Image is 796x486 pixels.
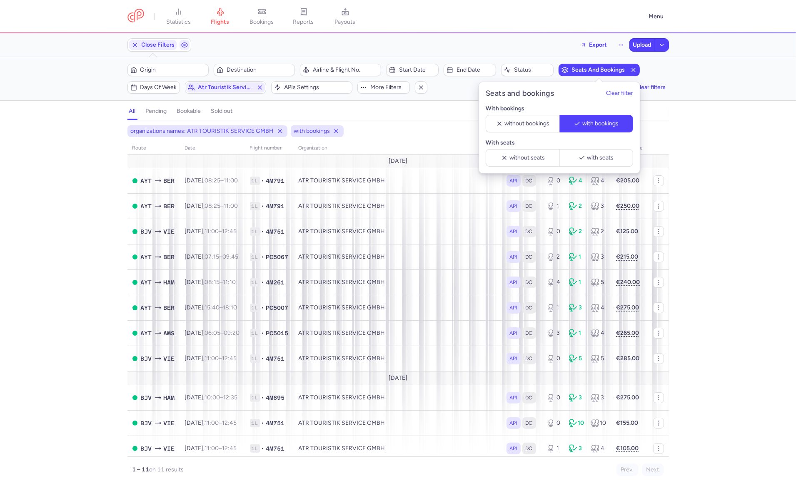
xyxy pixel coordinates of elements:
span: 1L [250,394,260,402]
strong: €215.00 [616,253,639,260]
span: 4M751 [266,227,285,236]
div: 0 [547,177,562,185]
span: on 11 results [150,466,184,473]
td: ATR TOURISTIK SERVICE GMBH [294,269,502,295]
div: 10 [591,419,606,427]
span: DC [526,394,533,402]
span: [DATE], [185,445,237,452]
span: API [510,419,517,427]
span: – [205,279,236,286]
button: Destination [214,64,295,76]
div: 5 [569,354,584,363]
span: Milas, Bodrum, Turkey [141,393,152,402]
time: 12:45 [222,419,237,426]
a: bookings [241,7,283,26]
div: 0 [547,419,562,427]
span: PC5007 [266,304,289,312]
div: 1 [547,444,562,453]
td: ATR TOURISTIK SERVICE GMBH [294,219,502,244]
button: Menu [644,9,669,25]
th: route [127,142,180,155]
button: Prev. [616,464,639,476]
span: [DATE], [185,177,238,184]
div: 1 [569,278,584,287]
span: API [510,304,517,312]
span: 4M261 [266,278,285,287]
th: date [180,142,245,155]
div: 4 [591,304,606,312]
strong: With seats [486,139,515,146]
span: End date [457,67,493,73]
div: 4 [591,177,606,185]
span: – [205,419,237,426]
span: PC5015 [266,329,289,337]
a: flights [200,7,241,26]
span: – [205,304,237,311]
span: with bookings [582,120,618,127]
span: API [510,354,517,363]
span: • [262,419,265,427]
button: Days of week [127,81,180,94]
time: 06:05 [205,329,221,336]
span: Origin [140,67,206,73]
button: Clear filters [624,81,669,94]
span: DC [526,329,533,337]
span: Export [589,42,607,48]
span: OPEN [132,395,137,400]
span: • [262,354,265,363]
button: APIs settings [271,81,352,94]
span: – [205,394,238,401]
span: [DATE], [185,253,239,260]
span: with bookings [294,127,330,135]
span: • [262,202,265,210]
button: with seats [559,149,633,167]
button: Next [642,464,664,476]
button: End date [444,64,496,76]
time: 15:40 [205,304,220,311]
a: reports [283,7,324,26]
strong: 1 – 11 [132,466,150,473]
span: reports [293,18,314,26]
td: ATR TOURISTIK SERVICE GMBH [294,346,502,371]
button: without bookings [486,115,559,132]
td: ATR TOURISTIK SERVICE GMBH [294,295,502,320]
button: More filters [357,81,410,94]
div: 3 [569,394,584,402]
span: DC [526,354,533,363]
strong: €275.00 [616,304,639,311]
time: 08:15 [205,279,220,286]
time: 11:00 [205,419,219,426]
td: ATR TOURISTIK SERVICE GMBH [294,244,502,269]
span: – [205,253,239,260]
button: Close Filters [128,39,178,51]
div: 5 [591,278,606,287]
span: 1L [250,304,260,312]
strong: €265.00 [616,329,639,336]
div: 3 [591,253,606,261]
span: OPEN [132,356,137,361]
td: ATR TOURISTIK SERVICE GMBH [294,410,502,436]
span: organizations names: ATR TOURISTIK SERVICE GMBH [131,127,274,135]
span: Berlin Brandenburg Airport, Berlin, Germany [164,303,175,312]
span: • [262,227,265,236]
span: Antalya, Antalya, Turkey [141,278,152,287]
span: DC [526,227,533,236]
h5: Seats and bookings [486,89,554,98]
div: 3 [591,394,606,402]
span: 1L [250,419,260,427]
span: API [510,202,517,210]
span: Vienna International, Vienna, Austria [164,354,175,363]
div: 0 [547,227,562,236]
div: 4 [547,278,562,287]
span: OPEN [132,280,137,285]
span: Vienna International, Vienna, Austria [164,444,175,453]
span: without bookings [504,120,549,127]
div: 4 [569,177,584,185]
time: 09:45 [223,253,239,260]
span: API [510,177,517,185]
span: Antalya, Antalya, Turkey [141,329,152,338]
span: 1L [250,278,260,287]
span: OPEN [132,305,137,310]
td: ATR TOURISTIK SERVICE GMBH [294,385,502,410]
div: 2 [547,253,562,261]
